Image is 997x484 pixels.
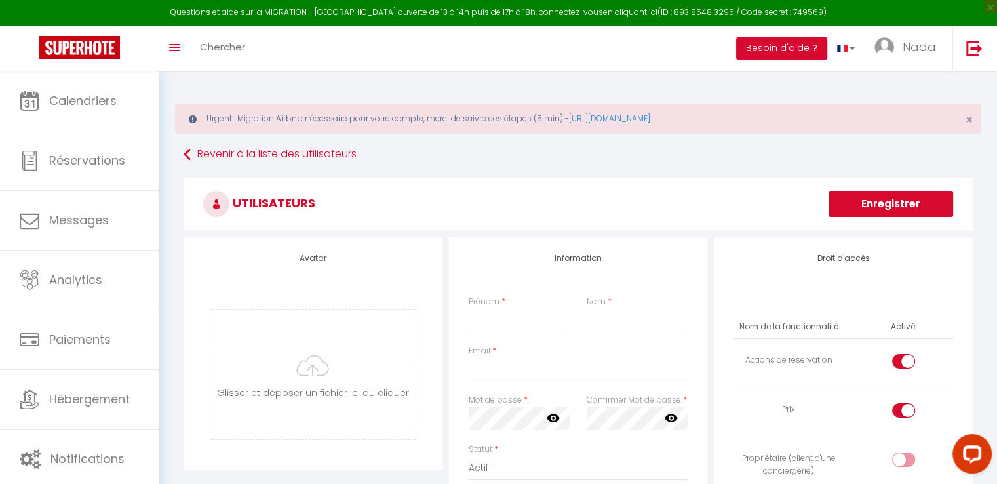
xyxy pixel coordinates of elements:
[49,391,130,407] span: Hébergement
[49,212,109,228] span: Messages
[184,143,973,167] a: Revenir à la liste des utilisateurs
[874,37,894,57] img: ...
[49,331,111,348] span: Paiements
[739,453,838,477] div: Propriétaire (client d'une conciergerie)
[175,104,981,134] div: Urgent : Migration Airbnb nécessaire pour votre compte, merci de suivre ces étapes (5 min) -
[966,114,973,126] button: Close
[733,254,953,263] h4: Droit d'accès
[865,26,952,71] a: ... Nada
[469,443,492,456] label: Statut
[39,36,120,59] img: Super Booking
[739,403,838,416] div: Prix
[190,26,255,71] a: Chercher
[469,254,688,263] h4: Information
[942,429,997,484] iframe: LiveChat chat widget
[49,152,125,169] span: Réservations
[49,92,117,109] span: Calendriers
[829,191,953,217] button: Enregistrer
[587,296,606,308] label: Nom
[966,40,983,56] img: logout
[469,345,490,357] label: Email
[203,254,423,263] h4: Avatar
[903,39,936,55] span: Nada
[736,37,827,60] button: Besoin d'aide ?
[469,394,522,407] label: Mot de passe
[49,272,102,288] span: Analytics
[200,40,245,54] span: Chercher
[733,315,843,338] th: Nom de la fonctionnalité
[50,451,125,467] span: Notifications
[469,296,499,308] label: Prénom
[184,178,973,230] h3: Utilisateurs
[587,394,681,407] label: Confirmer Mot de passe
[603,7,657,18] a: en cliquant ici
[966,111,973,128] span: ×
[886,315,920,338] th: Activé
[739,354,838,367] div: Actions de réservation
[569,113,650,124] a: [URL][DOMAIN_NAME]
